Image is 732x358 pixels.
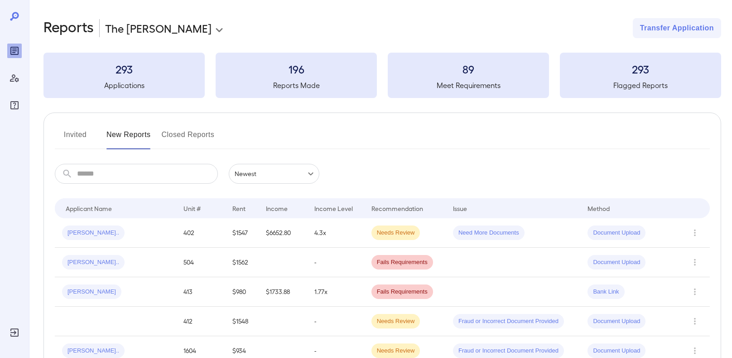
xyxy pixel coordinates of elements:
[588,229,645,237] span: Document Upload
[66,203,112,214] div: Applicant Name
[314,203,353,214] div: Income Level
[588,347,645,355] span: Document Upload
[62,288,121,296] span: [PERSON_NAME]
[7,325,22,340] div: Log Out
[371,203,423,214] div: Recommendation
[176,218,225,248] td: 402
[43,80,205,91] h5: Applications
[43,62,205,76] h3: 293
[688,343,702,358] button: Row Actions
[633,18,721,38] button: Transfer Application
[688,226,702,240] button: Row Actions
[225,218,259,248] td: $1547
[225,307,259,336] td: $1548
[307,307,364,336] td: -
[259,218,307,248] td: $6652.80
[371,317,420,326] span: Needs Review
[307,218,364,248] td: 4.3x
[453,317,564,326] span: Fraud or Incorrect Document Provided
[453,229,525,237] span: Need More Documents
[259,277,307,307] td: $1733.88
[43,53,721,98] summary: 293Applications196Reports Made89Meet Requirements293Flagged Reports
[232,203,247,214] div: Rent
[688,255,702,270] button: Row Actions
[7,71,22,85] div: Manage Users
[371,258,433,267] span: Fails Requirements
[229,164,319,184] div: Newest
[371,229,420,237] span: Needs Review
[55,128,96,149] button: Invited
[388,80,549,91] h5: Meet Requirements
[688,284,702,299] button: Row Actions
[176,307,225,336] td: 412
[371,347,420,355] span: Needs Review
[7,98,22,113] div: FAQ
[225,248,259,277] td: $1562
[62,258,125,267] span: [PERSON_NAME]..
[162,128,215,149] button: Closed Reports
[183,203,201,214] div: Unit #
[225,277,259,307] td: $980
[43,18,94,38] h2: Reports
[560,62,721,76] h3: 293
[588,317,645,326] span: Document Upload
[588,288,624,296] span: Bank Link
[453,203,467,214] div: Issue
[106,128,151,149] button: New Reports
[216,80,377,91] h5: Reports Made
[7,44,22,58] div: Reports
[62,347,125,355] span: [PERSON_NAME]..
[388,62,549,76] h3: 89
[176,277,225,307] td: 413
[216,62,377,76] h3: 196
[453,347,564,355] span: Fraud or Incorrect Document Provided
[266,203,288,214] div: Income
[307,248,364,277] td: -
[588,203,610,214] div: Method
[688,314,702,329] button: Row Actions
[105,21,212,35] p: The [PERSON_NAME]
[560,80,721,91] h5: Flagged Reports
[588,258,645,267] span: Document Upload
[307,277,364,307] td: 1.77x
[176,248,225,277] td: 504
[62,229,125,237] span: [PERSON_NAME]..
[371,288,433,296] span: Fails Requirements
